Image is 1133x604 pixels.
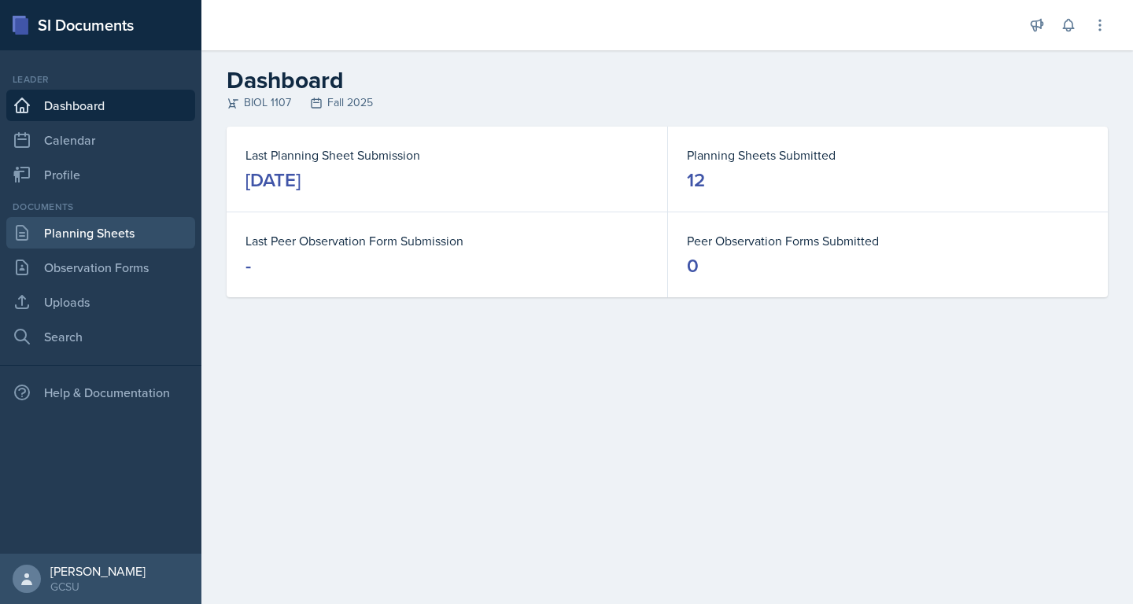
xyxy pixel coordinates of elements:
div: [PERSON_NAME] [50,563,146,579]
a: Dashboard [6,90,195,121]
div: Help & Documentation [6,377,195,408]
div: [DATE] [245,168,301,193]
a: Search [6,321,195,352]
a: Planning Sheets [6,217,195,249]
a: Calendar [6,124,195,156]
dt: Last Planning Sheet Submission [245,145,648,164]
dt: Planning Sheets Submitted [687,145,1089,164]
div: BIOL 1107 Fall 2025 [227,94,1108,111]
a: Observation Forms [6,252,195,283]
div: Documents [6,200,195,214]
a: Uploads [6,286,195,318]
dt: Last Peer Observation Form Submission [245,231,648,250]
div: - [245,253,251,278]
div: 0 [687,253,699,278]
div: GCSU [50,579,146,595]
h2: Dashboard [227,66,1108,94]
div: Leader [6,72,195,87]
div: 12 [687,168,705,193]
a: Profile [6,159,195,190]
dt: Peer Observation Forms Submitted [687,231,1089,250]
